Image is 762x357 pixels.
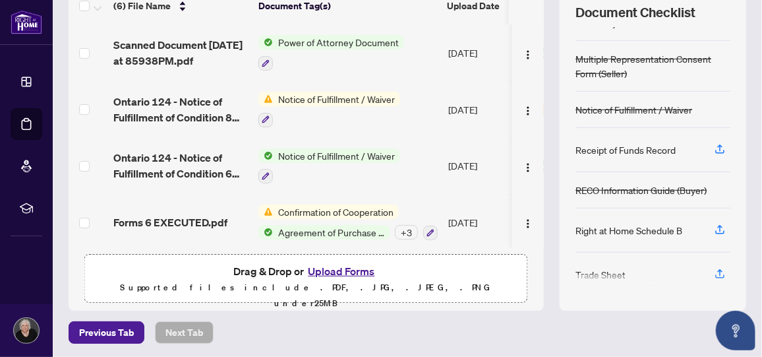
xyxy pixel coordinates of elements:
[575,3,695,22] span: Document Checklist
[443,81,533,138] td: [DATE]
[258,205,273,219] img: Status Icon
[258,148,400,184] button: Status IconNotice of Fulfillment / Waiver
[273,92,400,106] span: Notice of Fulfillment / Waiver
[575,183,707,197] div: RECO Information Guide (Buyer)
[273,35,404,49] span: Power of Attorney Document
[716,311,755,350] button: Open asap
[523,162,533,173] img: Logo
[575,102,692,117] div: Notice of Fulfillment / Waiver
[14,318,39,343] img: Profile Icon
[79,322,134,343] span: Previous Tab
[155,321,214,344] button: Next Tab
[85,255,527,319] span: Drag & Drop orUpload FormsSupported files include .PDF, .JPG, .JPEG, .PNG under25MB
[517,212,539,233] button: Logo
[69,321,144,344] button: Previous Tab
[304,263,378,280] button: Upload Forms
[258,35,404,71] button: Status IconPower of Attorney Document
[575,223,682,238] div: Right at Home Schedule B
[517,99,539,120] button: Logo
[443,24,533,81] td: [DATE]
[258,92,273,106] img: Status Icon
[258,148,273,163] img: Status Icon
[258,35,273,49] img: Status Icon
[517,42,539,63] button: Logo
[113,37,248,69] span: Scanned Document [DATE] at 85938PM.pdf
[113,94,248,125] span: Ontario 124 - Notice of Fulfillment of Condition 8 EXECUTED EXECUTED.pdf
[523,106,533,116] img: Logo
[575,143,676,157] div: Receipt of Funds Record
[395,225,418,240] div: + 3
[517,155,539,176] button: Logo
[575,51,730,81] div: Multiple Representation Consent Form (Seller)
[258,92,400,127] button: Status IconNotice of Fulfillment / Waiver
[113,214,227,230] span: Forms 6 EXECUTED.pdf
[113,150,248,181] span: Ontario 124 - Notice of Fulfillment of Condition 6 EXECUTED 1 EXECUTED.pdf
[443,194,533,251] td: [DATE]
[93,280,519,311] p: Supported files include .PDF, .JPG, .JPEG, .PNG under 25 MB
[575,267,626,282] div: Trade Sheet
[273,148,400,163] span: Notice of Fulfillment / Waiver
[11,10,42,34] img: logo
[258,205,438,240] button: Status IconConfirmation of CooperationStatus IconAgreement of Purchase and Sale+3
[523,49,533,60] img: Logo
[273,205,399,219] span: Confirmation of Cooperation
[258,225,273,240] img: Status Icon
[443,138,533,195] td: [DATE]
[523,218,533,229] img: Logo
[233,263,378,280] span: Drag & Drop or
[273,225,390,240] span: Agreement of Purchase and Sale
